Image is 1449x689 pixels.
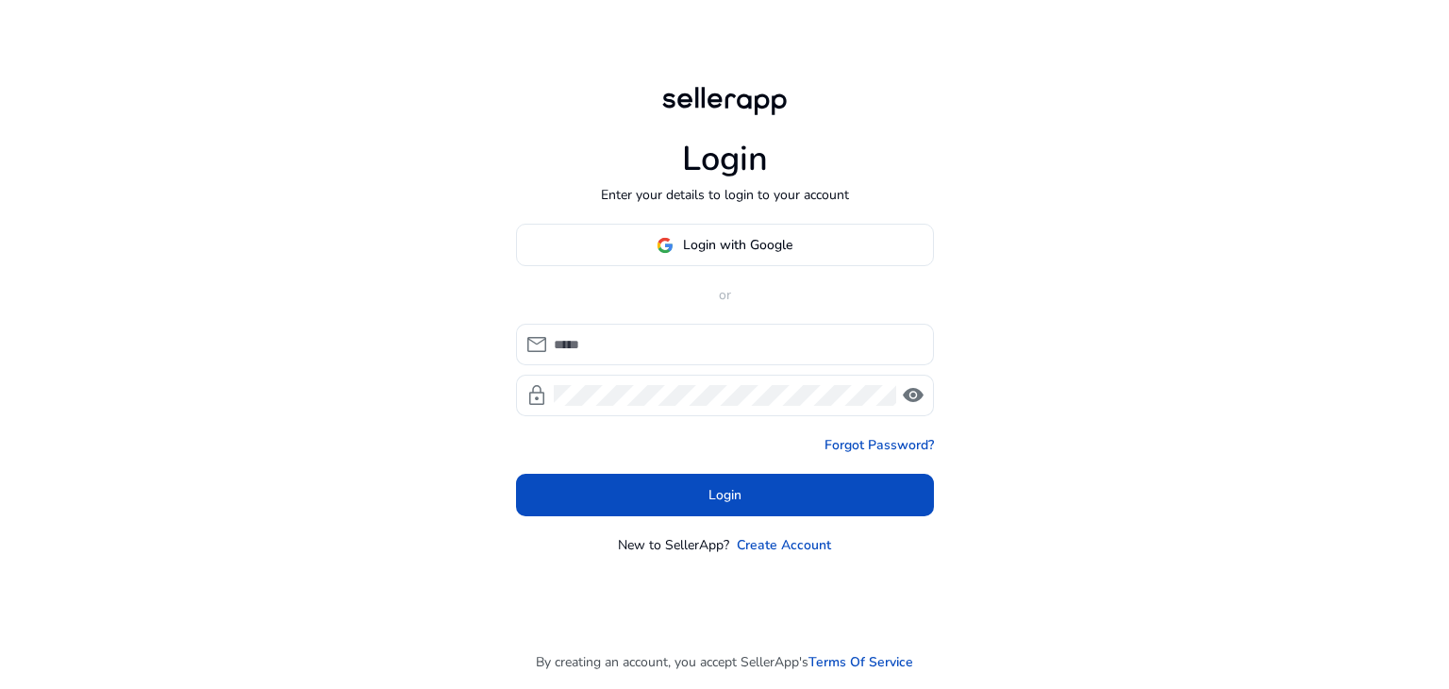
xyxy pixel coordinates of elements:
[525,384,548,407] span: lock
[683,235,792,255] span: Login with Google
[657,237,674,254] img: google-logo.svg
[516,285,934,305] p: or
[708,485,741,505] span: Login
[618,535,729,555] p: New to SellerApp?
[525,333,548,356] span: mail
[902,384,924,407] span: visibility
[682,139,768,179] h1: Login
[737,535,831,555] a: Create Account
[601,185,849,205] p: Enter your details to login to your account
[516,474,934,516] button: Login
[824,435,934,455] a: Forgot Password?
[808,652,913,672] a: Terms Of Service
[516,224,934,266] button: Login with Google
